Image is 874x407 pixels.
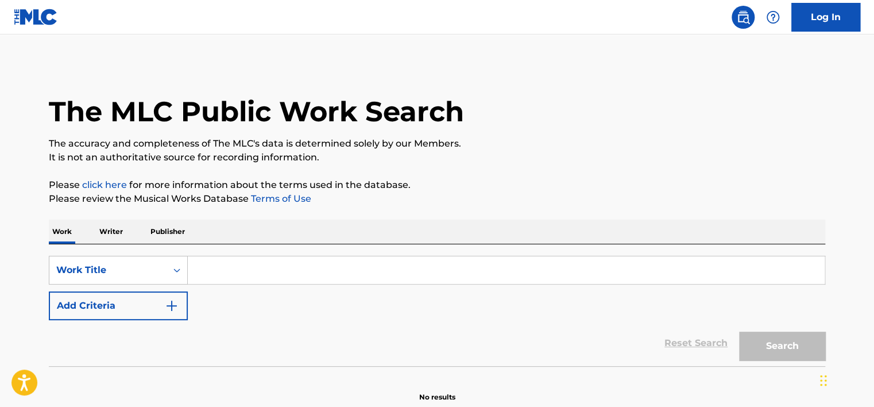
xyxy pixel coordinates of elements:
[49,291,188,320] button: Add Criteria
[96,220,126,244] p: Writer
[419,378,455,402] p: No results
[49,137,825,151] p: The accuracy and completeness of The MLC's data is determined solely by our Members.
[732,6,755,29] a: Public Search
[49,220,75,244] p: Work
[49,256,825,366] form: Search Form
[736,10,750,24] img: search
[766,10,780,24] img: help
[49,192,825,206] p: Please review the Musical Works Database
[791,3,860,32] a: Log In
[82,179,127,190] a: click here
[820,363,827,398] div: Drag
[56,263,160,277] div: Work Title
[165,299,179,313] img: 9d2ae6d4665cec9f34b9.svg
[49,178,825,192] p: Please for more information about the terms used in the database.
[49,94,464,129] h1: The MLC Public Work Search
[147,220,188,244] p: Publisher
[249,193,311,204] a: Terms of Use
[14,9,58,25] img: MLC Logo
[49,151,825,164] p: It is not an authoritative source for recording information.
[761,6,784,29] div: Help
[817,352,874,407] iframe: Chat Widget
